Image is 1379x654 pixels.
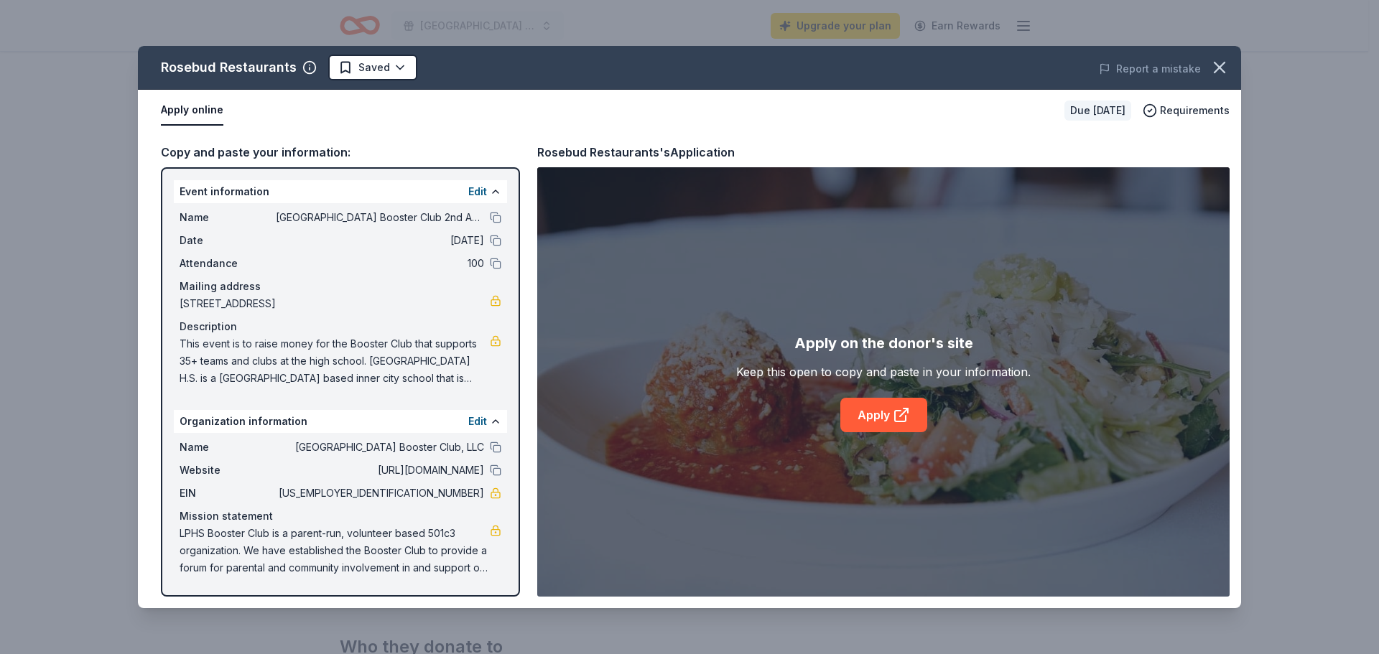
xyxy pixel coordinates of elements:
[180,508,501,525] div: Mission statement
[180,462,276,479] span: Website
[180,255,276,272] span: Attendance
[161,143,520,162] div: Copy and paste your information:
[358,59,390,76] span: Saved
[468,413,487,430] button: Edit
[161,95,223,126] button: Apply online
[180,318,501,335] div: Description
[174,180,507,203] div: Event information
[180,209,276,226] span: Name
[180,335,490,387] span: This event is to raise money for the Booster Club that supports 35+ teams and clubs at the high s...
[276,232,484,249] span: [DATE]
[1160,102,1230,119] span: Requirements
[276,439,484,456] span: [GEOGRAPHIC_DATA] Booster Club, LLC
[180,485,276,502] span: EIN
[537,143,735,162] div: Rosebud Restaurants's Application
[1064,101,1131,121] div: Due [DATE]
[1099,60,1201,78] button: Report a mistake
[180,278,501,295] div: Mailing address
[276,255,484,272] span: 100
[840,398,927,432] a: Apply
[276,462,484,479] span: [URL][DOMAIN_NAME]
[180,439,276,456] span: Name
[276,209,484,226] span: [GEOGRAPHIC_DATA] Booster Club 2nd Annual Casino Night
[794,332,973,355] div: Apply on the donor's site
[736,363,1031,380] div: Keep this open to copy and paste in your information.
[1143,102,1230,119] button: Requirements
[180,232,276,249] span: Date
[180,525,490,576] span: LPHS Booster Club is a parent-run, volunteer based 501c3 organization. We have established the Bo...
[174,410,507,433] div: Organization information
[328,55,417,80] button: Saved
[180,295,490,312] span: [STREET_ADDRESS]
[276,485,484,502] span: [US_EMPLOYER_IDENTIFICATION_NUMBER]
[161,56,297,79] div: Rosebud Restaurants
[468,183,487,200] button: Edit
